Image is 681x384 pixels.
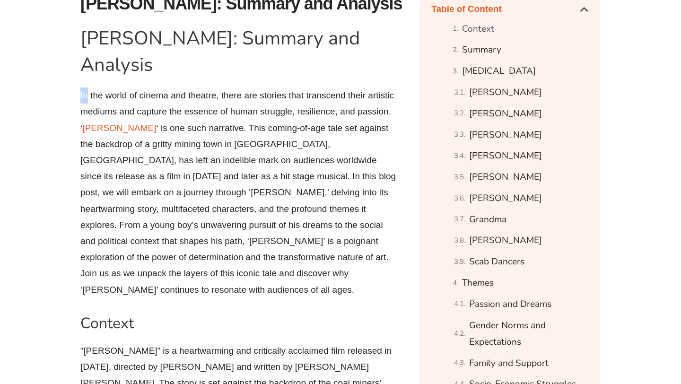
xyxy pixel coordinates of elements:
[80,314,397,333] h2: Context
[462,21,494,37] a: Context
[580,5,588,14] div: Close table of contents
[469,211,506,228] a: Grandma
[80,87,397,298] p: In the world of cinema and theatre, there are stories that transcend their artistic mediums and c...
[469,169,542,185] a: [PERSON_NAME]
[469,105,542,122] a: [PERSON_NAME]
[469,232,542,249] a: [PERSON_NAME]
[462,63,536,79] a: [MEDICAL_DATA]
[469,84,542,101] a: [PERSON_NAME]
[462,275,494,291] a: Themes
[469,253,524,270] a: Scab Dancers
[519,277,681,384] iframe: Chat Widget
[469,355,549,372] a: Family and Support
[469,127,542,143] a: [PERSON_NAME]
[469,148,542,164] a: [PERSON_NAME]
[462,42,501,58] a: Summary
[80,25,397,78] h1: [PERSON_NAME]: Summary and Analysis
[469,190,542,207] a: [PERSON_NAME]
[469,296,551,313] a: Passion and Dreams
[431,4,580,15] h4: Table of Content
[82,123,156,133] a: [PERSON_NAME]
[469,317,588,351] a: Gender Norms and Expectations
